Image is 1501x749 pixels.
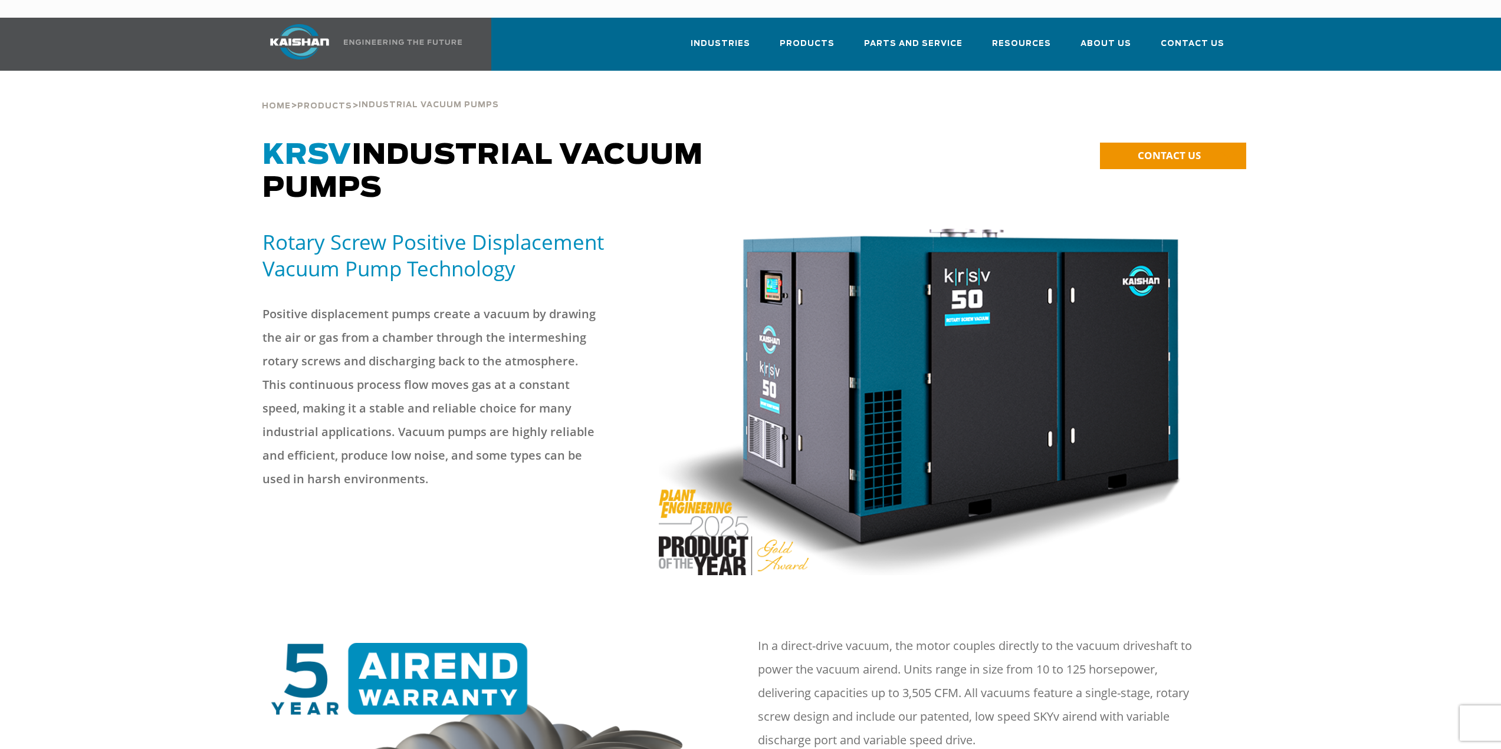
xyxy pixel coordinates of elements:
span: Resources [992,37,1051,51]
span: Home [262,103,291,110]
span: Industrial Vacuum Pumps [262,141,703,203]
img: kaishan logo [255,24,344,60]
a: Products [780,28,835,68]
img: Engineering the future [344,39,462,45]
div: > > [262,71,499,116]
h5: Rotary Screw Positive Displacement Vacuum Pump Technology [262,229,645,282]
span: Products [297,103,352,110]
a: Resources [992,28,1051,68]
a: Products [297,100,352,111]
span: Industries [691,37,750,51]
a: Industries [691,28,750,68]
a: Contact Us [1161,28,1224,68]
span: Contact Us [1161,37,1224,51]
span: Parts and Service [864,37,963,51]
span: Products [780,37,835,51]
a: Kaishan USA [255,18,464,71]
a: Parts and Service [864,28,963,68]
img: POY-KRSV [659,229,1181,575]
span: CONTACT US [1138,149,1201,162]
span: KRSV [262,141,352,170]
span: Industrial Vacuum Pumps [359,101,499,109]
span: About Us [1080,37,1131,51]
p: Positive displacement pumps create a vacuum by drawing the air or gas from a chamber through the ... [262,302,605,491]
a: Home [262,100,291,111]
a: About Us [1080,28,1131,68]
a: CONTACT US [1100,143,1246,169]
